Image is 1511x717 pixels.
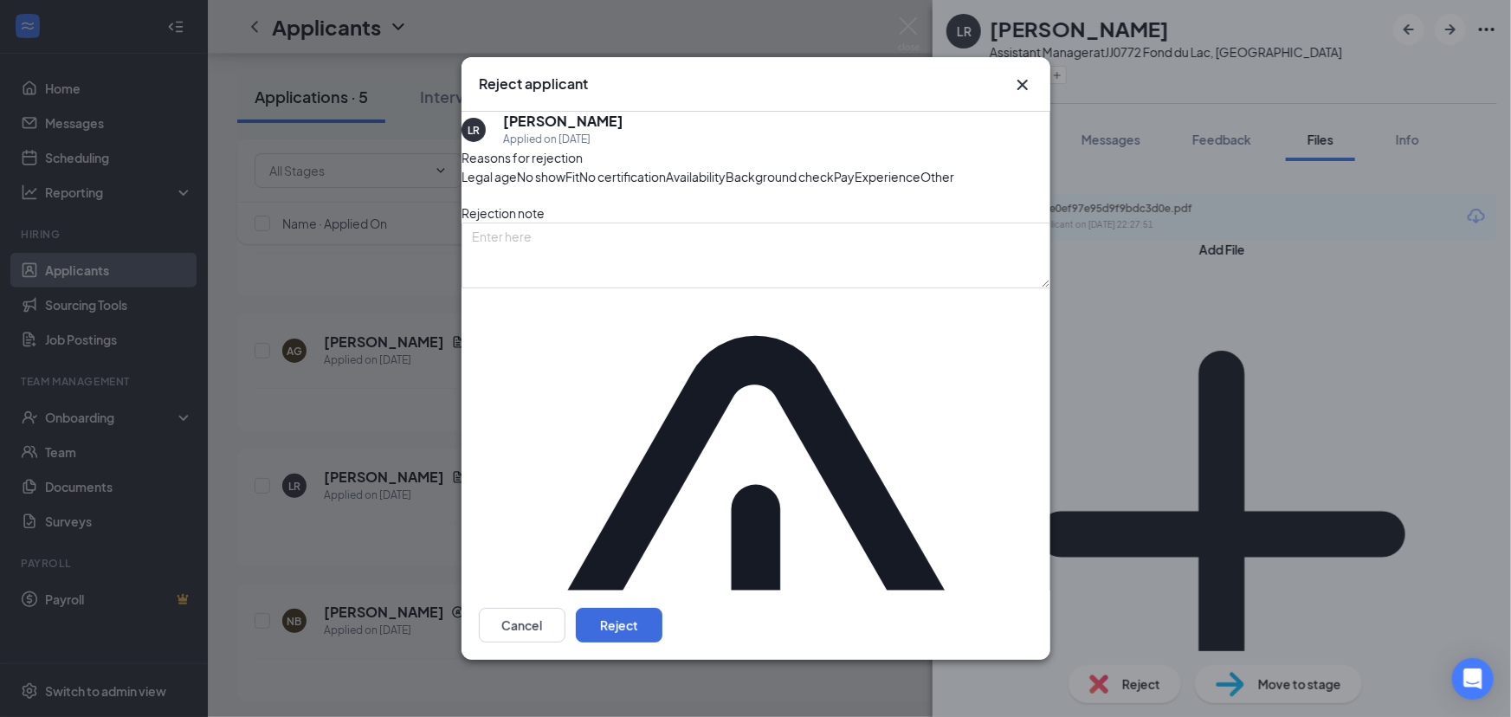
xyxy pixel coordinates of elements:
h5: [PERSON_NAME] [503,112,623,131]
span: No certification [579,167,666,186]
div: Applied on [DATE] [503,131,623,148]
div: Open Intercom Messenger [1452,658,1494,700]
button: Reject [576,608,662,643]
div: LR [468,123,480,138]
span: Legal age [462,167,517,186]
span: Reasons for rejection [462,150,583,165]
svg: Cross [1012,74,1033,95]
button: Close [1012,74,1033,95]
span: Availability [666,167,726,186]
span: Pay [834,167,855,186]
span: Rejection note [462,205,545,221]
span: Fit [565,167,579,186]
h3: Reject applicant [479,74,588,94]
button: Cancel [479,608,565,643]
span: Other [920,167,954,186]
span: Experience [855,167,920,186]
span: Background check [726,167,834,186]
span: No show [517,167,565,186]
